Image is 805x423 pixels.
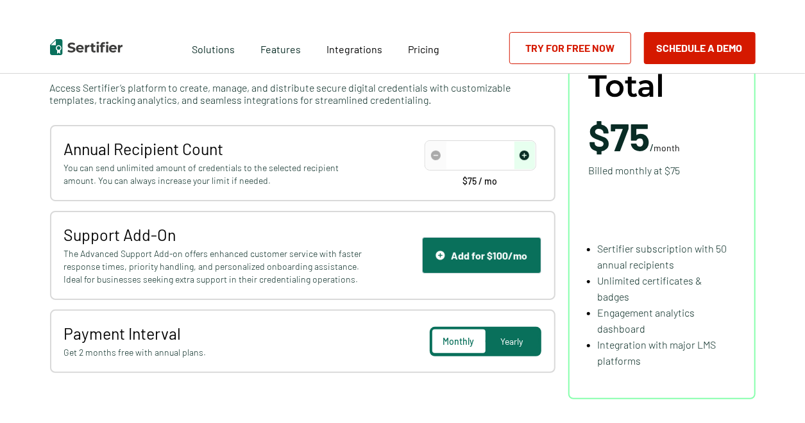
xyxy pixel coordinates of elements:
[64,162,366,187] span: You can send unlimited amount of credentials to the selected recipient amount. You can always inc...
[501,336,523,347] span: Yearly
[431,151,441,160] img: Decrease Icon
[192,40,235,56] span: Solutions
[64,324,366,343] span: Payment Interval
[436,249,528,261] div: Add for $100/mo
[598,306,695,335] span: Engagement analytics dashboard
[64,247,366,286] span: The Advanced Support Add-on offers enhanced customer service with faster response times, priority...
[326,40,382,56] a: Integrations
[443,336,475,347] span: Monthly
[654,142,681,153] span: month
[509,32,631,64] a: Try for Free Now
[64,225,366,244] span: Support Add-On
[422,237,541,274] button: Support IconAdd for $100/mo
[598,274,702,303] span: Unlimited certificates & badges
[598,338,716,367] span: Integration with major LMS platforms
[408,43,439,55] span: Pricing
[589,117,681,155] span: /
[260,40,301,56] span: Features
[463,177,498,186] span: $75 / mo
[598,242,727,270] span: Sertifier subscription with 50 annual recipients
[50,39,123,55] img: Sertifier | Digital Credentialing Platform
[589,113,650,159] span: $75
[64,139,366,158] span: Annual Recipient Count
[741,361,805,423] iframe: Chat Widget
[326,43,382,55] span: Integrations
[408,40,439,56] a: Pricing
[426,142,446,169] span: decrease number
[436,251,445,260] img: Support Icon
[50,81,555,106] span: Access Sertifier’s platform to create, manage, and distribute secure digital credentials with cus...
[589,69,665,104] span: Total
[64,346,366,359] span: Get 2 months free with annual plans.
[520,151,529,160] img: Increase Icon
[589,162,681,178] span: Billed monthly at $75
[514,142,535,169] span: increase number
